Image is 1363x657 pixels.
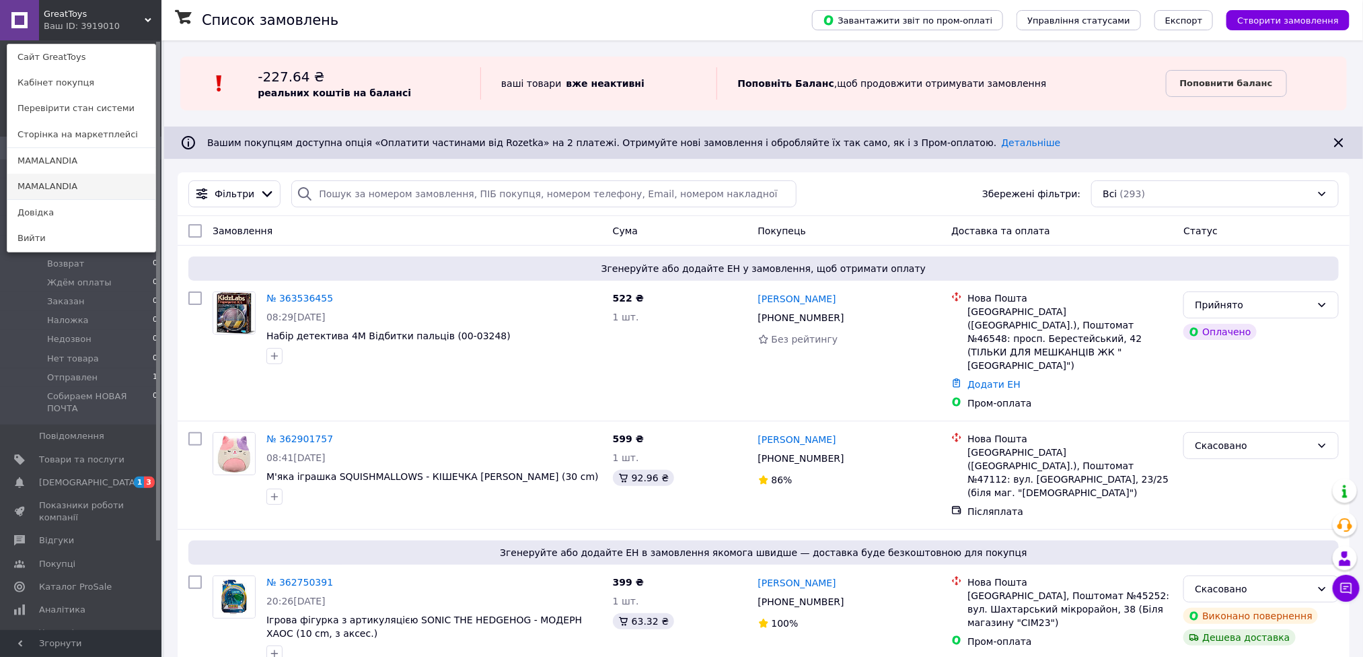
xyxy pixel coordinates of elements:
a: [PERSON_NAME] [758,576,836,590]
img: Фото товару [213,576,255,618]
div: , щоб продовжити отримувати замовлення [716,67,1165,100]
div: 63.32 ₴ [613,613,674,629]
a: Фото товару [213,432,256,475]
div: Пром-оплата [967,396,1173,410]
span: 1 шт. [613,312,639,322]
a: Детальніше [1002,137,1061,148]
span: Заказан [47,296,85,308]
span: 0 [153,390,157,415]
a: [PERSON_NAME] [758,433,836,446]
span: Собираем НОВАЯ ПОЧТА [47,390,153,415]
div: [PHONE_NUMBER] [756,308,847,327]
a: Створити замовлення [1213,14,1350,25]
b: Поповніть Баланс [737,78,834,89]
b: реальних коштів на балансі [258,88,411,98]
span: Аналітика [39,604,85,616]
span: Згенеруйте або додайте ЕН у замовлення, щоб отримати оплату [194,262,1333,275]
span: Доставка та оплата [951,226,1050,236]
span: Отправлен [47,372,98,384]
span: 522 ₴ [613,293,644,304]
div: [PHONE_NUMBER] [756,592,847,611]
span: 0 [153,296,157,308]
div: Ваш ID: 3919010 [44,20,100,32]
div: [GEOGRAPHIC_DATA] ([GEOGRAPHIC_DATA].), Поштомат №46548: просп. Берестейський, 42 (ТІЛЬКИ ДЛЯ МЕШ... [967,305,1173,372]
span: 0 [153,258,157,270]
button: Створити замовлення [1226,10,1350,30]
div: Виконано повернення [1183,608,1318,624]
b: вже неактивні [566,78,645,89]
span: Завантажити звіт по пром-оплаті [823,14,992,26]
span: Згенеруйте або додайте ЕН в замовлення якомога швидше — доставка буде безкоштовною для покупця [194,546,1333,559]
div: ваші товари [480,67,716,100]
button: Завантажити звіт по пром-оплаті [812,10,1003,30]
span: 20:26[DATE] [266,596,326,607]
img: :exclamation: [209,73,229,94]
span: Експорт [1165,15,1203,26]
a: Фото товару [213,576,256,619]
span: 599 ₴ [613,434,644,444]
span: Управління статусами [1027,15,1130,26]
span: Cума [613,226,638,236]
span: 1 шт. [613,596,639,607]
button: Експорт [1154,10,1214,30]
span: 0 [153,314,157,326]
span: Управління сайтом [39,627,124,651]
a: Перевірити стан системи [7,96,155,121]
span: 1 [134,477,145,488]
div: [GEOGRAPHIC_DATA], Поштомат №45252: вул. Шахтарський мікрорайон, 38 (Біля магазину "СІМ23") [967,589,1173,629]
a: № 363536455 [266,293,333,304]
a: Ігрова фігурка з артикуляцією SONIC THE HEDGEHOG - МОДЕРН ХАОС (10 cm, з аксес.) [266,615,582,639]
span: Нет товара [47,353,99,365]
span: [DEMOGRAPHIC_DATA] [39,477,139,489]
span: Всі [1103,187,1117,201]
span: Створити замовлення [1237,15,1339,26]
span: 08:29[DATE] [266,312,326,322]
span: Збережені фільтри: [982,187,1080,201]
a: Сторінка на маркетплейсі [7,122,155,147]
h1: Список замовлень [202,12,338,28]
span: 86% [772,475,793,485]
b: Поповнити баланс [1180,78,1273,88]
a: № 362750391 [266,577,333,588]
a: Довідка [7,200,155,226]
img: Фото товару [213,292,255,334]
span: 08:41[DATE] [266,452,326,463]
span: 0 [153,353,157,365]
span: 0 [153,277,157,289]
div: Скасовано [1195,438,1311,453]
a: Додати ЕН [967,379,1021,390]
a: MAMALANDIA [7,174,155,199]
span: Замовлення [213,226,272,236]
span: 399 ₴ [613,577,644,588]
a: Сайт GreatToys [7,44,155,70]
a: Вийти [7,226,155,251]
span: Покупець [758,226,806,236]
span: 1 шт. [613,452,639,463]
div: 92.96 ₴ [613,470,674,486]
div: [PHONE_NUMBER] [756,449,847,468]
a: Набір детектива 4M Відбитки пальців (00-03248) [266,331,511,341]
span: Возврат [47,258,84,270]
input: Пошук за номером замовлення, ПІБ покупця, номером телефону, Email, номером накладної [291,180,797,207]
span: Покупці [39,558,75,570]
div: Прийнято [1195,298,1311,312]
span: Відгуки [39,534,74,547]
span: Недозвон [47,333,91,345]
span: -227.64 ₴ [258,69,324,85]
div: Дешева доставка [1183,629,1295,646]
span: Без рейтингу [772,334,838,345]
div: Скасовано [1195,582,1311,596]
div: Оплачено [1183,324,1256,340]
a: MAMALANDIA [7,148,155,174]
a: Поповнити баланс [1166,70,1287,97]
span: 0 [153,333,157,345]
span: Каталог ProSale [39,581,112,593]
span: (293) [1120,188,1146,199]
a: [PERSON_NAME] [758,292,836,306]
span: Статус [1183,226,1218,236]
div: Післяплата [967,505,1173,518]
div: Нова Пошта [967,291,1173,305]
span: Повідомлення [39,430,104,442]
